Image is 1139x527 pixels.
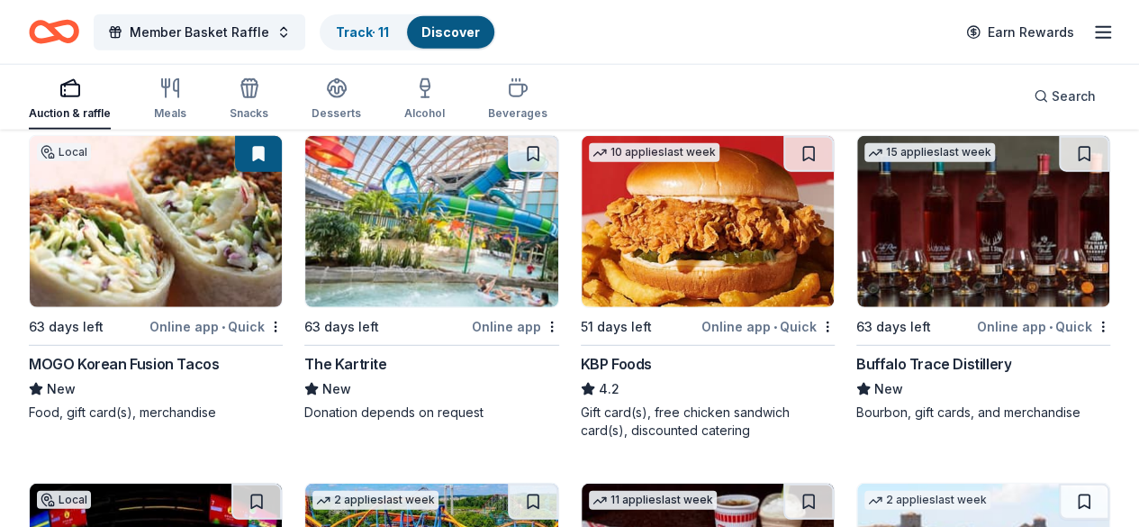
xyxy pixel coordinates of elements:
div: Buffalo Trace Distillery [856,353,1011,375]
div: Online app Quick [977,315,1110,338]
div: KBP Foods [581,353,652,375]
a: Discover [421,24,480,40]
div: 63 days left [856,316,931,338]
button: Member Basket Raffle [94,14,305,50]
span: New [874,378,903,400]
div: Online app Quick [701,315,835,338]
button: Auction & raffle [29,70,111,130]
a: Image for Buffalo Trace Distillery15 applieslast week63 days leftOnline app•QuickBuffalo Trace Di... [856,135,1110,422]
div: Online app Quick [149,315,283,338]
div: Auction & raffle [29,106,111,121]
div: Donation depends on request [304,404,558,422]
div: MOGO Korean Fusion Tacos [29,353,219,375]
span: New [47,378,76,400]
div: 63 days left [29,316,104,338]
a: Home [29,11,79,53]
a: Image for The Kartrite63 days leftOnline appThe KartriteNewDonation depends on request [304,135,558,422]
img: Image for MOGO Korean Fusion Tacos [30,136,282,307]
img: Image for KBP Foods [582,136,834,307]
button: Alcohol [404,70,445,130]
span: • [1049,320,1053,334]
button: Search [1019,78,1110,114]
a: Image for MOGO Korean Fusion TacosLocal63 days leftOnline app•QuickMOGO Korean Fusion TacosNewFoo... [29,135,283,422]
button: Meals [154,70,186,130]
span: 4.2 [599,378,619,400]
div: Meals [154,106,186,121]
span: Member Basket Raffle [130,22,269,43]
div: 2 applies last week [312,491,438,510]
div: 11 applies last week [589,491,717,510]
div: Local [37,143,91,161]
img: Image for The Kartrite [305,136,557,307]
div: Snacks [230,106,268,121]
div: Online app [472,315,559,338]
button: Track· 11Discover [320,14,496,50]
div: Alcohol [404,106,445,121]
img: Image for Buffalo Trace Distillery [857,136,1109,307]
div: 10 applies last week [589,143,719,162]
span: • [773,320,777,334]
div: Gift card(s), free chicken sandwich card(s), discounted catering [581,404,835,440]
div: 51 days left [581,316,652,338]
div: Food, gift card(s), merchandise [29,404,283,422]
div: 15 applies last week [864,143,995,162]
button: Beverages [488,70,547,130]
span: • [221,320,225,334]
a: Track· 11 [336,24,389,40]
a: Earn Rewards [955,16,1085,49]
button: Snacks [230,70,268,130]
button: Desserts [312,70,361,130]
span: Search [1052,86,1096,107]
div: Local [37,491,91,509]
div: Bourbon, gift cards, and merchandise [856,404,1110,422]
div: Desserts [312,106,361,121]
a: Image for KBP Foods10 applieslast week51 days leftOnline app•QuickKBP Foods4.2Gift card(s), free ... [581,135,835,440]
div: The Kartrite [304,353,386,375]
div: 63 days left [304,316,379,338]
div: Beverages [488,106,547,121]
span: New [322,378,351,400]
div: 2 applies last week [864,491,990,510]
